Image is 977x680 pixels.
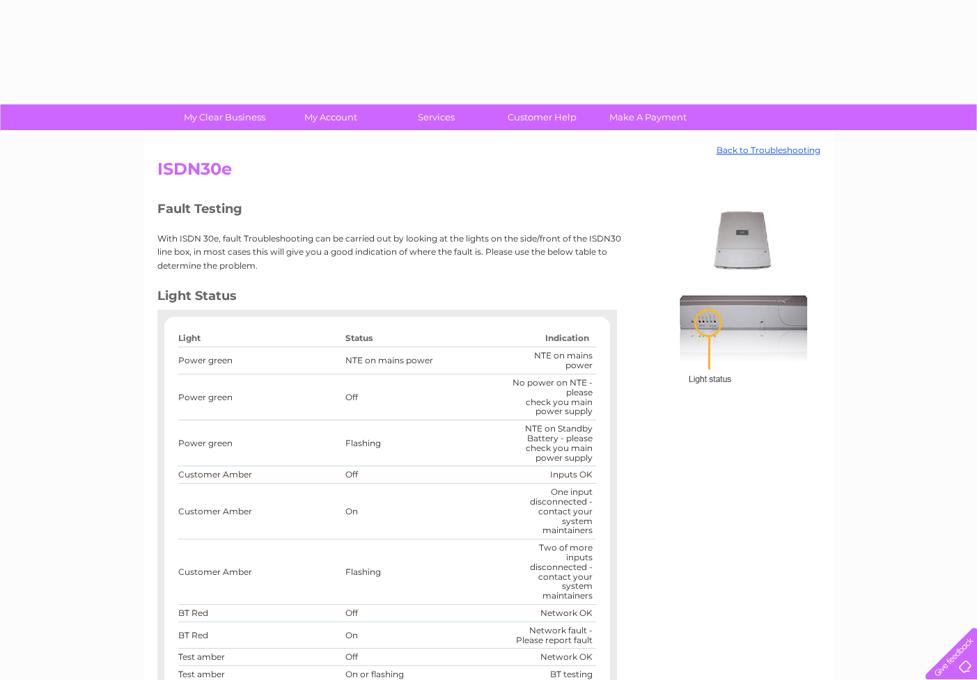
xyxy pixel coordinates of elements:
[345,484,513,539] td: On
[513,420,596,466] td: NTE on Standby Battery - please check you main power supply
[178,539,345,605] td: Customer Amber
[513,604,596,622] td: Network OK
[178,604,345,622] td: BT Red
[513,466,596,484] td: Inputs OK
[345,604,513,622] td: Off
[591,104,705,130] a: Make A Payment
[345,539,513,605] td: Flashing
[167,104,282,130] a: My Clear Business
[717,145,820,155] a: Back to Troubleshooting
[178,484,345,539] td: Customer Amber
[345,622,513,649] td: On
[178,420,345,466] td: Power green
[513,622,596,649] td: Network fault - Please report fault
[679,292,808,386] img: Line Box Socket
[178,466,345,484] td: Customer Amber
[513,649,596,666] td: Network OK
[345,324,513,347] th: Status
[178,347,345,374] td: Power green
[345,649,513,666] td: Off
[178,374,345,420] td: Power green
[273,104,388,130] a: My Account
[345,347,513,374] td: NTE on mains power
[379,104,494,130] a: Services
[157,286,631,310] h3: Light Status
[513,324,596,347] th: Indication
[345,420,513,466] td: Flashing
[178,649,345,666] td: Test amber
[178,622,345,649] td: BT Red
[513,484,596,539] td: One input disconnected - contact your system maintainers
[345,466,513,484] td: Off
[178,324,345,347] th: Light
[485,104,600,130] a: Customer Help
[157,232,631,272] p: With ISDN 30e, fault Troubleshooting can be carried out by looking at the lights on the side/fron...
[345,374,513,420] td: Off
[513,539,596,605] td: Two of more inputs disconnected - contact your system maintainers
[157,199,631,223] h3: Fault Testing
[703,203,783,283] img: isdn30e
[513,347,596,374] td: NTE on mains power
[157,159,820,186] h2: ISDN30e
[513,374,596,420] td: No power on NTE - please check you main power supply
